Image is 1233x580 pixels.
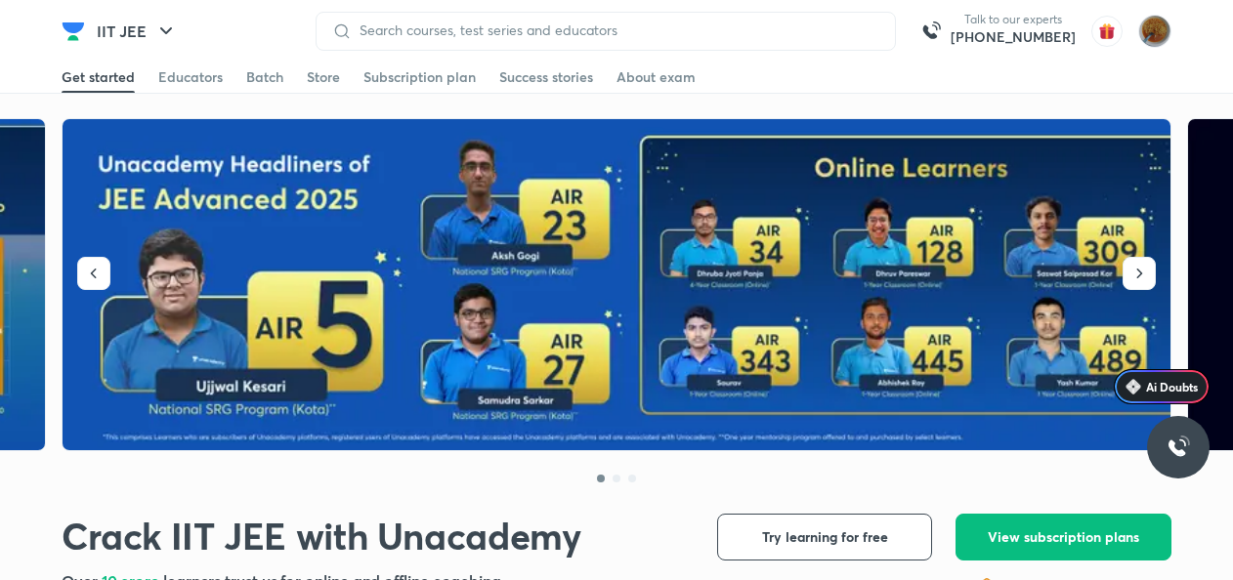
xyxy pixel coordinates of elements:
[62,62,135,93] a: Get started
[1146,379,1198,394] span: Ai Doubts
[158,62,223,93] a: Educators
[951,12,1076,27] p: Talk to our experts
[363,62,476,93] a: Subscription plan
[499,67,593,87] div: Success stories
[246,67,283,87] div: Batch
[499,62,593,93] a: Success stories
[1091,16,1123,47] img: avatar
[1126,379,1141,394] img: Icon
[62,67,135,87] div: Get started
[246,62,283,93] a: Batch
[307,62,340,93] a: Store
[912,12,951,51] img: call-us
[1114,369,1210,404] a: Ai Doubts
[988,527,1139,547] span: View subscription plans
[717,514,932,560] button: Try learning for free
[1138,15,1171,48] img: Vartika tiwary uttarpradesh
[956,514,1171,560] button: View subscription plans
[616,67,696,87] div: About exam
[85,12,190,51] button: IIT JEE
[158,67,223,87] div: Educators
[363,67,476,87] div: Subscription plan
[616,62,696,93] a: About exam
[951,27,1076,47] a: [PHONE_NUMBER]
[62,514,580,558] h1: Crack IIT JEE with Unacademy
[62,20,85,43] img: Company Logo
[352,22,879,38] input: Search courses, test series and educators
[1167,435,1190,459] img: ttu
[762,527,888,547] span: Try learning for free
[307,67,340,87] div: Store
